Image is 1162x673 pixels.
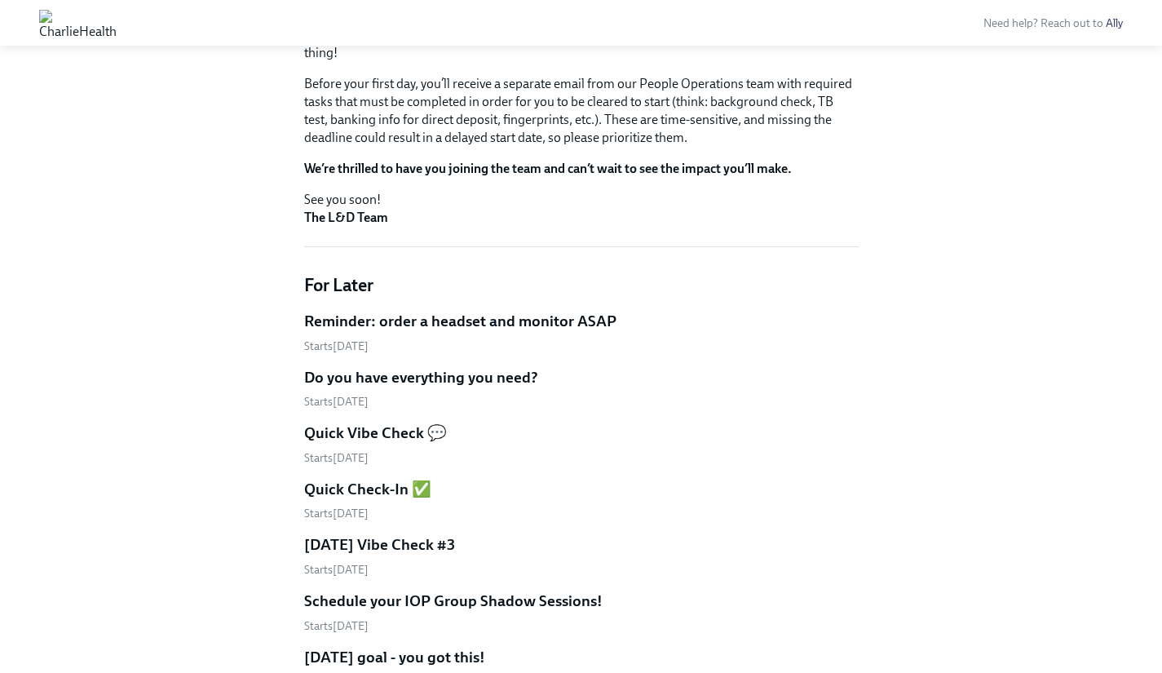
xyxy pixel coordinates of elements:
[304,647,485,668] h5: [DATE] goal - you got this!
[304,534,455,556] h5: [DATE] Vibe Check #3
[1106,16,1123,30] a: Ally
[304,479,859,522] a: Quick Check-In ✅Starts[DATE]
[304,367,859,410] a: Do you have everything you need?Starts[DATE]
[304,423,859,466] a: Quick Vibe Check 💬Starts[DATE]
[983,16,1123,30] span: Need help? Reach out to
[304,591,859,634] a: Schedule your IOP Group Shadow Sessions!Starts[DATE]
[304,534,859,578] a: [DATE] Vibe Check #3Starts[DATE]
[304,311,859,354] a: Reminder: order a headset and monitor ASAPStarts[DATE]
[304,339,369,353] span: Monday, August 25th 2025, 9:00 am
[304,191,859,227] p: See you soon!
[304,619,369,633] span: Wednesday, September 3rd 2025, 9:00 am
[304,210,388,225] strong: The L&D Team
[304,479,431,500] h5: Quick Check-In ✅
[304,75,859,147] p: Before your first day, you’ll receive a separate email from our People Operations team with requi...
[304,591,603,612] h5: Schedule your IOP Group Shadow Sessions!
[304,161,792,176] strong: We’re thrilled to have you joining the team and can’t wait to see the impact you’ll make.
[39,10,117,36] img: CharlieHealth
[304,367,538,388] h5: Do you have everything you need?
[304,563,369,577] span: Tuesday, September 2nd 2025, 4:00 pm
[304,507,369,520] span: Thursday, August 28th 2025, 4:00 pm
[304,273,859,298] h4: For Later
[304,451,369,465] span: Tuesday, August 26th 2025, 4:00 pm
[304,395,369,409] span: Tuesday, August 26th 2025, 9:00 am
[304,423,447,444] h5: Quick Vibe Check 💬
[304,311,616,332] h5: Reminder: order a headset and monitor ASAP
